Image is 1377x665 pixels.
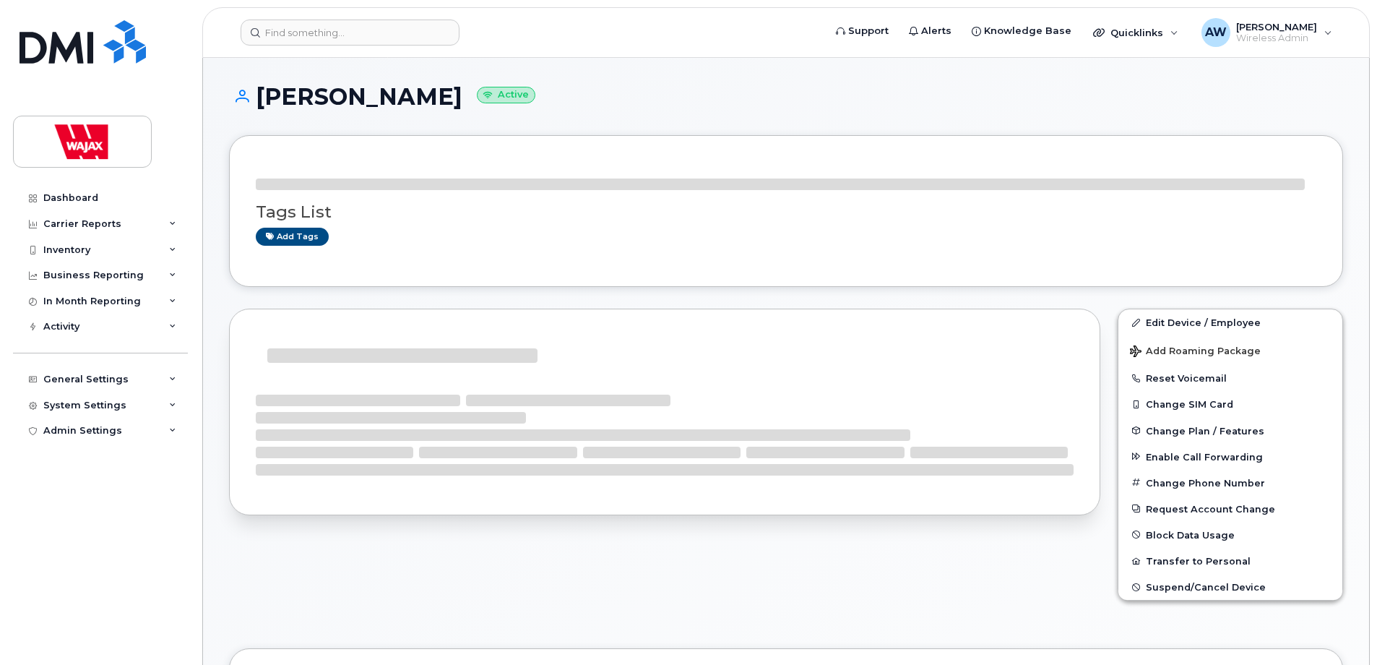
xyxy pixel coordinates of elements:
[1118,548,1342,574] button: Transfer to Personal
[1130,346,1261,359] span: Add Roaming Package
[1118,444,1342,470] button: Enable Call Forwarding
[1118,391,1342,417] button: Change SIM Card
[1146,451,1263,462] span: Enable Call Forwarding
[1118,418,1342,444] button: Change Plan / Features
[1146,425,1264,436] span: Change Plan / Features
[1118,365,1342,391] button: Reset Voicemail
[1118,574,1342,600] button: Suspend/Cancel Device
[256,228,329,246] a: Add tags
[256,203,1316,221] h3: Tags List
[1146,582,1266,593] span: Suspend/Cancel Device
[1118,335,1342,365] button: Add Roaming Package
[477,87,535,103] small: Active
[229,84,1343,109] h1: [PERSON_NAME]
[1118,309,1342,335] a: Edit Device / Employee
[1118,470,1342,496] button: Change Phone Number
[1118,522,1342,548] button: Block Data Usage
[1118,496,1342,522] button: Request Account Change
